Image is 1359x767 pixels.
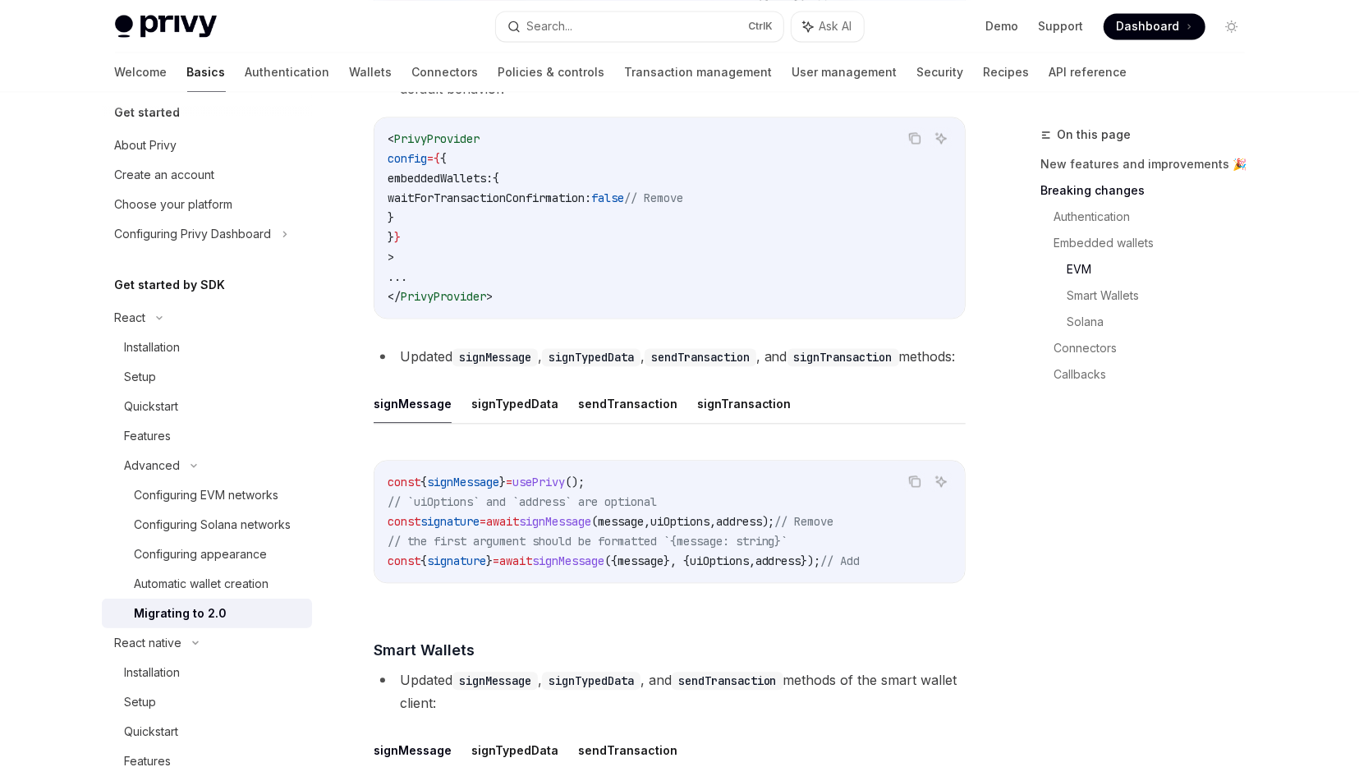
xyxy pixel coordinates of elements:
a: API reference [1049,53,1127,92]
button: Copy the contents from the code block [904,127,925,149]
a: Setup [102,362,312,392]
li: Updated , , , and methods: [374,345,966,368]
code: signTypedData [542,348,640,366]
span: } [388,230,394,245]
span: ... [388,269,407,284]
span: signMessage [532,553,604,568]
span: , [644,514,650,529]
a: Quickstart [102,392,312,421]
span: } [394,230,401,245]
span: { [493,171,499,186]
span: { [434,151,440,166]
span: = [427,151,434,166]
span: const [388,553,420,568]
span: Ctrl K [749,20,774,33]
code: sendTransaction [645,348,756,366]
div: Search... [527,16,573,36]
span: uiOptions [690,553,749,568]
span: }); [801,553,821,568]
span: = [506,475,512,489]
span: Ask AI [820,18,852,34]
li: Updated , , and methods of the smart wallet client: [374,668,966,714]
div: Choose your platform [115,195,233,214]
span: config [388,151,427,166]
span: </ [388,289,401,304]
span: } [486,553,493,568]
span: // Add [821,553,861,568]
div: About Privy [115,135,177,155]
div: React [115,308,146,328]
a: Support [1039,18,1084,34]
code: signTransaction [787,348,899,366]
span: message [618,553,663,568]
a: Authentication [246,53,330,92]
code: signMessage [452,672,538,690]
span: const [388,514,420,529]
a: New features and improvements 🎉 [1041,151,1258,177]
a: Smart Wallets [1067,282,1258,309]
a: About Privy [102,131,312,160]
div: Migrating to 2.0 [135,604,227,623]
span: = [480,514,486,529]
a: Authentication [1054,204,1258,230]
a: Recipes [984,53,1030,92]
a: Connectors [412,53,479,92]
a: Security [917,53,964,92]
div: Advanced [125,456,181,475]
a: Migrating to 2.0 [102,599,312,628]
span: } [499,475,506,489]
span: ); [762,514,775,529]
span: // Remove [775,514,834,529]
span: (); [565,475,585,489]
div: Configuring Solana networks [135,515,292,535]
a: Basics [187,53,226,92]
code: signTypedData [542,672,640,690]
button: Search...CtrlK [496,11,783,41]
span: // the first argument should be formatted `{message: string}` [388,534,788,549]
div: Configuring appearance [135,544,268,564]
a: Features [102,421,312,451]
span: address [755,553,801,568]
div: Installation [125,663,181,682]
span: PrivyProvider [394,131,480,146]
span: On this page [1058,125,1132,145]
span: // Remove [624,191,683,205]
span: await [499,553,532,568]
div: Configuring Privy Dashboard [115,224,272,244]
a: Configuring Solana networks [102,510,312,540]
span: < [388,131,394,146]
span: address [716,514,762,529]
a: Choose your platform [102,190,312,219]
button: signMessage [374,384,452,423]
a: Dashboard [1104,13,1205,39]
span: // `uiOptions` and `address` are optional [388,494,657,509]
div: Setup [125,692,157,712]
a: Breaking changes [1041,177,1258,204]
span: , [709,514,716,529]
a: Wallets [350,53,393,92]
span: const [388,475,420,489]
a: Solana [1067,309,1258,335]
button: Ask AI [792,11,864,41]
span: uiOptions [650,514,709,529]
div: Quickstart [125,722,179,742]
span: { [420,475,427,489]
span: }, { [663,553,690,568]
span: Dashboard [1117,18,1180,34]
a: Connectors [1054,335,1258,361]
span: > [486,289,493,304]
span: , [749,553,755,568]
span: usePrivy [512,475,565,489]
button: Toggle dark mode [1219,13,1245,39]
span: waitForTransactionConfirmation: [388,191,591,205]
span: signature [427,553,486,568]
button: Ask AI [930,471,952,492]
h5: Get started by SDK [115,275,226,295]
button: Copy the contents from the code block [904,471,925,492]
span: ({ [604,553,618,568]
span: > [388,250,394,264]
span: = [493,553,499,568]
span: { [420,553,427,568]
div: React native [115,633,182,653]
code: sendTransaction [672,672,783,690]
